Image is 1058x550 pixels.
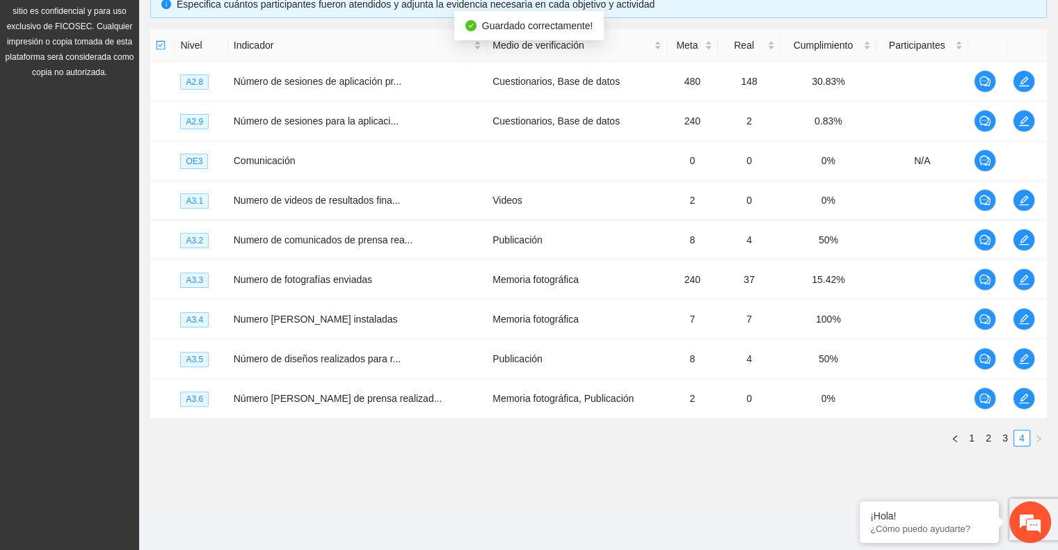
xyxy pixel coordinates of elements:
span: A3.2 [180,233,209,248]
span: A2.8 [180,74,209,90]
span: Guardado correctamente! [482,20,593,31]
button: edit [1013,70,1035,92]
button: comment [974,189,996,211]
span: edit [1013,353,1034,364]
td: 8 [667,339,718,379]
span: edit [1013,76,1034,87]
td: 0 [718,181,780,220]
button: edit [1013,348,1035,370]
td: Videos [487,181,667,220]
td: 30.83% [780,62,876,102]
button: edit [1013,229,1035,251]
button: comment [974,268,996,291]
td: 50% [780,220,876,260]
p: ¿Cómo puedo ayudarte? [870,524,988,534]
button: edit [1013,110,1035,132]
a: 3 [997,430,1013,446]
span: Número [PERSON_NAME] de prensa realizad... [234,393,442,404]
button: edit [1013,189,1035,211]
a: 2 [981,430,996,446]
td: 148 [718,62,780,102]
td: 4 [718,339,780,379]
li: 4 [1013,430,1030,446]
th: Cumplimiento [780,29,876,62]
td: 0% [780,181,876,220]
span: A3.1 [180,193,209,209]
td: 4 [718,220,780,260]
div: Minimizar ventana de chat en vivo [228,7,262,40]
th: Medio de verificación [487,29,667,62]
button: comment [974,348,996,370]
td: N/A [876,141,968,181]
span: A3.3 [180,273,209,288]
td: 37 [718,260,780,300]
th: Meta [667,29,718,62]
span: Numero de comunicados de prensa rea... [234,234,413,245]
button: comment [974,229,996,251]
button: right [1030,430,1047,446]
button: edit [1013,387,1035,410]
span: right [1034,435,1043,443]
span: A3.6 [180,391,209,407]
span: Número de sesiones de aplicación pr... [234,76,401,87]
span: Indicador [234,38,471,53]
div: Chatee con nosotros ahora [72,71,234,89]
span: Participantes [882,38,952,53]
span: Cumplimiento [786,38,860,53]
li: Previous Page [947,430,963,446]
button: comment [974,149,996,172]
div: ¡Hola! [870,510,988,521]
button: comment [974,110,996,132]
td: 2 [667,181,718,220]
td: 0% [780,379,876,419]
span: Número de diseños realizados para r... [234,353,401,364]
td: Cuestionarios, Base de datos [487,102,667,141]
span: edit [1013,195,1034,206]
th: Indicador [228,29,487,62]
button: comment [974,70,996,92]
td: 100% [780,300,876,339]
button: comment [974,387,996,410]
span: Numero de videos de resultados fina... [234,195,401,206]
td: 240 [667,102,718,141]
span: A3.5 [180,352,209,367]
a: 4 [1014,430,1029,446]
td: Numero de fotografías enviadas [228,260,487,300]
a: 1 [964,430,979,446]
span: check-circle [465,20,476,31]
td: Numero [PERSON_NAME] instaladas [228,300,487,339]
td: Publicación [487,220,667,260]
td: 0.83% [780,102,876,141]
td: 7 [667,300,718,339]
span: Número de sesiones para la aplicaci... [234,115,399,127]
li: 1 [963,430,980,446]
td: 50% [780,339,876,379]
td: Memoria fotográfica [487,300,667,339]
li: 3 [997,430,1013,446]
td: 15.42% [780,260,876,300]
span: Meta [673,38,702,53]
button: comment [974,308,996,330]
td: Cuestionarios, Base de datos [487,62,667,102]
td: Publicación [487,339,667,379]
td: 7 [718,300,780,339]
td: Comunicación [228,141,487,181]
span: check-square [156,40,166,50]
th: Participantes [876,29,968,62]
td: 0 [667,141,718,181]
td: 240 [667,260,718,300]
button: left [947,430,963,446]
span: Estamos en línea. [81,186,192,326]
td: 2 [667,379,718,419]
td: 0% [780,141,876,181]
span: OE3 [180,154,208,169]
td: 0 [718,141,780,181]
span: left [951,435,959,443]
textarea: Escriba su mensaje y pulse “Intro” [7,380,265,428]
td: 2 [718,102,780,141]
button: edit [1013,308,1035,330]
span: Medio de verificación [492,38,651,53]
span: Real [723,38,764,53]
button: edit [1013,268,1035,291]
